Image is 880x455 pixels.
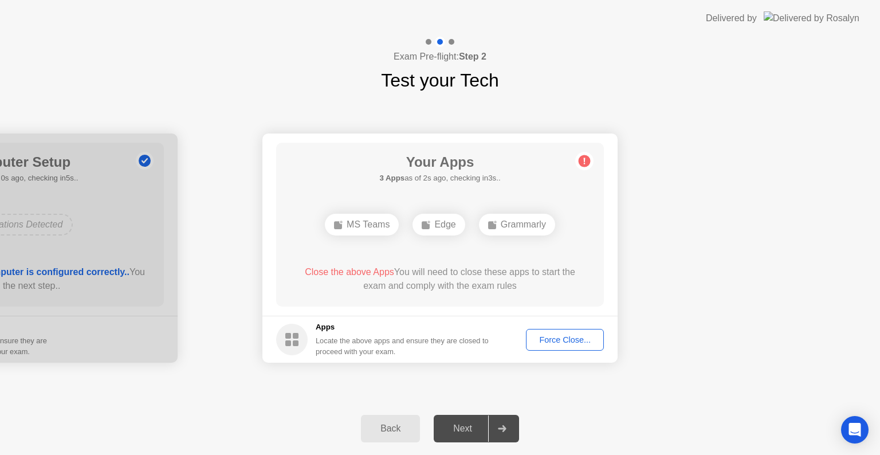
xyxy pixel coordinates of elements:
button: Back [361,415,420,442]
div: Locate the above apps and ensure they are closed to proceed with your exam. [316,335,489,357]
div: You will need to close these apps to start the exam and comply with the exam rules [293,265,588,293]
img: Delivered by Rosalyn [764,11,859,25]
button: Next [434,415,519,442]
div: Back [364,423,417,434]
b: 3 Apps [379,174,404,182]
div: Open Intercom Messenger [841,416,869,444]
h5: Apps [316,321,489,333]
div: Force Close... [530,335,600,344]
button: Force Close... [526,329,604,351]
div: Grammarly [479,214,555,236]
h1: Test your Tech [381,66,499,94]
div: Next [437,423,488,434]
div: MS Teams [325,214,399,236]
span: Close the above Apps [305,267,394,277]
div: Delivered by [706,11,757,25]
h4: Exam Pre-flight: [394,50,486,64]
h1: Your Apps [379,152,500,172]
b: Step 2 [459,52,486,61]
div: Edge [412,214,465,236]
h5: as of 2s ago, checking in3s.. [379,172,500,184]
